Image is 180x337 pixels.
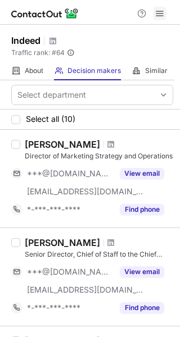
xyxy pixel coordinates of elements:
span: Traffic rank: # 64 [11,49,65,57]
div: Select department [17,89,86,101]
span: About [25,66,43,75]
button: Reveal Button [120,266,164,277]
span: Select all (10) [26,115,75,124]
div: Director of Marketing Strategy and Operations [25,151,173,161]
img: ContactOut v5.3.10 [11,7,79,20]
span: [EMAIL_ADDRESS][DOMAIN_NAME] [27,186,144,197]
button: Reveal Button [120,168,164,179]
button: Reveal Button [120,204,164,215]
div: [PERSON_NAME] [25,237,100,248]
span: [EMAIL_ADDRESS][DOMAIN_NAME] [27,285,144,295]
span: ***@[DOMAIN_NAME] [27,267,113,277]
span: ***@[DOMAIN_NAME] [27,168,113,179]
div: Senior Director, Chief of Staff to the Chief Revenue Officer (CRO) [25,249,173,259]
div: [PERSON_NAME] [25,139,100,150]
h1: Indeed [11,34,40,47]
span: Similar [145,66,168,75]
span: Decision makers [67,66,121,75]
button: Reveal Button [120,302,164,313]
